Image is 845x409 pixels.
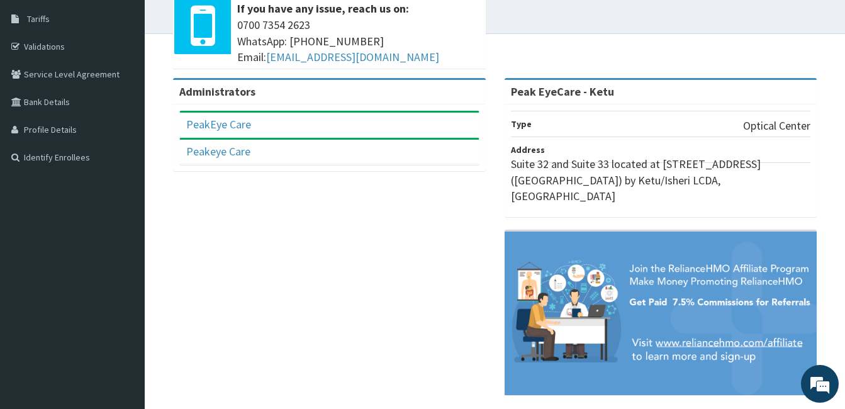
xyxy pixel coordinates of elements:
b: If you have any issue, reach us on: [237,1,409,16]
b: Type [511,118,532,130]
a: [EMAIL_ADDRESS][DOMAIN_NAME] [266,50,439,64]
span: Tariffs [27,13,50,25]
span: 0700 7354 2623 WhatsApp: [PHONE_NUMBER] Email: [237,17,479,65]
a: PeakEye Care [186,117,251,132]
strong: Peak EyeCare - Ketu [511,84,614,99]
p: Optical Center [743,118,810,134]
b: Address [511,144,545,155]
p: Suite 32 and Suite 33 located at [STREET_ADDRESS] ([GEOGRAPHIC_DATA]) by Ketu/Isheri LCDA, [GEOGR... [511,156,811,204]
img: provider-team-banner.png [505,232,817,395]
b: Administrators [179,84,255,99]
a: Peakeye Care [186,144,250,159]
